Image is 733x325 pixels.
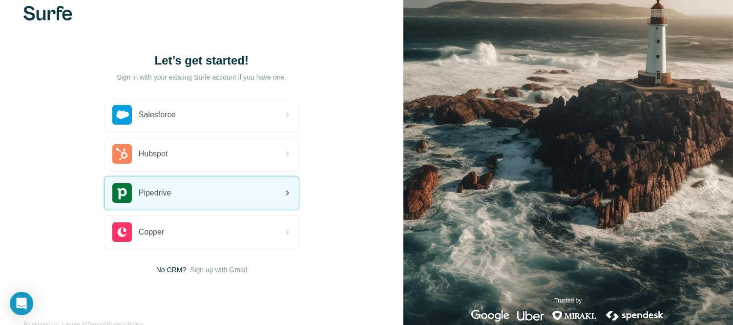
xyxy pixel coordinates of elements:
img: hubspot's logo [112,144,132,164]
img: copper's logo [112,222,132,242]
img: salesforce's logo [112,105,132,125]
h1: Let’s get started! [104,53,299,68]
span: No CRM? [156,265,186,275]
span: Salesforce [139,109,176,121]
img: mirakl's logo [552,310,597,322]
img: pipedrive's logo [112,183,132,203]
span: Copper [139,226,164,238]
img: Surfe's logo [23,6,72,21]
p: Sign in with your existing Surfe account if you have one. [117,72,286,82]
p: Trusted by [554,296,582,305]
img: spendesk's logo [605,310,665,322]
span: Hubspot [139,148,168,160]
div: Open Intercom Messenger [10,292,33,315]
button: Sign up with Gmail [190,265,247,275]
img: uber's logo [517,310,544,322]
span: Pipedrive [139,187,171,199]
img: google's logo [471,310,509,322]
